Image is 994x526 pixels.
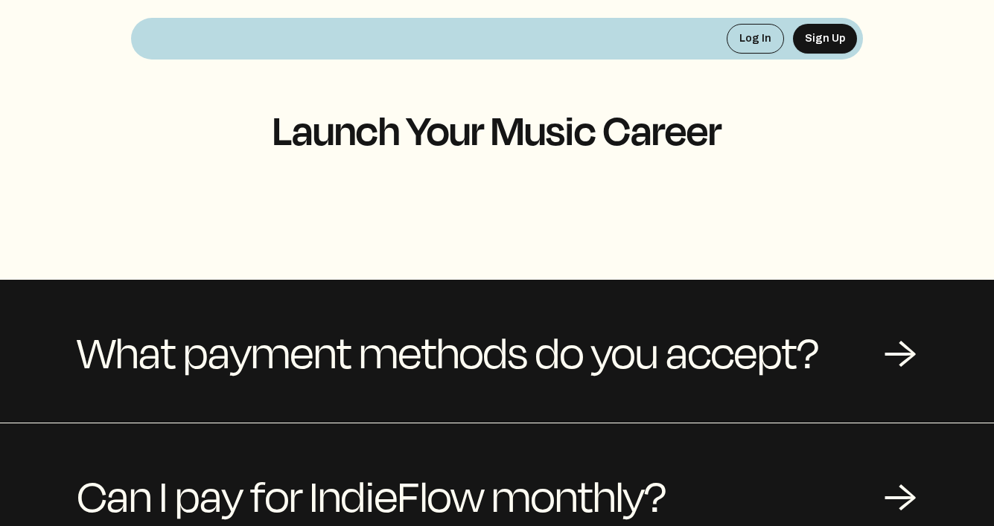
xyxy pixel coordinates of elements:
span: What payment methods do you accept? [77,315,819,387]
h1: Launch Your Music Career [131,107,863,152]
button: Sign Up [793,24,857,54]
div: → [884,329,917,373]
button: Log In [727,24,784,54]
div: → [884,472,917,517]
